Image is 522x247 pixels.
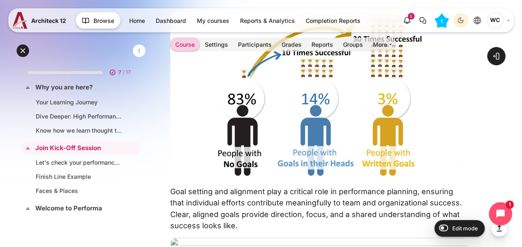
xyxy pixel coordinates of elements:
[36,98,123,106] a: Your Learning Journey
[24,144,32,152] span: Collapse
[306,37,338,51] a: Reports
[368,37,397,51] a: More
[12,12,69,29] a: A12 A12 Architeck 12
[36,186,123,195] a: Faces & Places
[487,12,510,29] a: User menu
[170,12,468,179] img: Goal setting statistics
[277,37,306,51] a: Grades
[35,204,125,213] a: Welcome to Performa
[301,14,365,27] a: Completion Reports
[338,37,368,51] a: Groups
[36,158,123,167] a: Let's check your performance planning behavior
[192,14,234,27] a: My courses
[24,204,32,212] span: Collapse
[431,13,452,28] a: Level #1
[93,16,114,25] span: Browse
[35,83,125,92] a: Why you are here?
[491,220,507,237] button: Go to top
[36,172,123,181] a: Finish Line Example
[35,143,125,153] a: Join Kick-Off Session
[235,14,300,27] a: Reports & Analytics
[487,12,503,29] span: Wachirawit Chaiso
[21,60,141,81] a: 7 / 17
[170,37,200,51] a: Course
[76,12,120,29] button: Browse
[200,37,233,51] a: Settings
[151,14,191,27] a: Dashboard
[31,16,66,25] span: Architeck 12
[452,225,478,232] span: Edit mode
[453,13,468,28] button: Light Mode Dark Mode
[399,13,414,28] div: Show notification window with 5 new notifications
[470,13,485,28] button: Languages
[24,83,32,91] span: Collapse
[170,186,468,231] p: Goal setting and alignment play a critical role in performance planning, ensuring that individual...
[408,13,414,20] div: 5
[233,37,277,51] a: Participants
[415,13,430,28] button: There are 0 unread conversations
[454,14,467,27] div: Dark Mode
[434,13,449,28] div: Level #1
[118,69,121,76] span: 7
[36,112,123,121] a: Dive Deeper: High Performance Leadership Program
[123,69,131,76] span: / 17
[12,12,28,29] img: A12
[36,126,123,135] a: Know how we learn thought this journey.
[124,14,150,27] a: Home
